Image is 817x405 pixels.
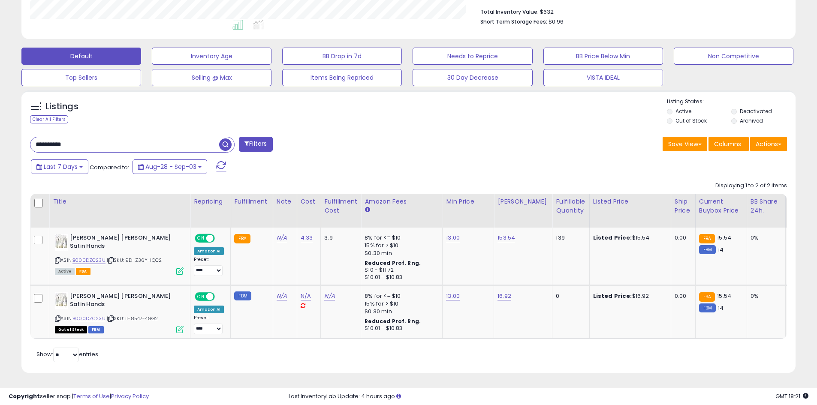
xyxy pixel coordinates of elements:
div: 3.9 [324,234,354,242]
div: Amazon AI [194,306,224,313]
div: 0 [556,292,582,300]
a: 13.00 [446,234,460,242]
div: ASIN: [55,292,184,332]
label: Out of Stock [675,117,707,124]
span: ON [196,293,206,300]
img: 41uWSN2+c8L._SL40_.jpg [55,292,68,309]
button: Inventory Age [152,48,271,65]
small: FBM [699,245,716,254]
span: 15.54 [717,292,731,300]
a: 13.00 [446,292,460,300]
small: FBM [234,291,251,300]
span: Columns [714,140,741,148]
div: 15% for > $10 [365,300,436,308]
button: Items Being Repriced [282,69,402,86]
a: N/A [277,234,287,242]
small: FBM [699,303,716,312]
button: 30 Day Decrease [413,69,532,86]
label: Active [675,108,691,115]
small: FBA [699,234,715,243]
div: Fulfillable Quantity [556,197,585,215]
a: N/A [277,292,287,300]
button: BB Drop in 7d [282,48,402,65]
button: BB Price Below Min [543,48,663,65]
small: FBA [699,292,715,302]
div: [PERSON_NAME] [497,197,549,206]
div: Title [53,197,187,206]
span: | SKU: 9D-Z36Y-IQC2 [107,257,162,264]
div: Current Buybox Price [699,197,743,215]
button: Last 7 Days [31,159,88,174]
a: N/A [301,292,311,300]
button: Non Competitive [674,48,793,65]
button: VISTA IDEAL [543,69,663,86]
button: Default [21,48,141,65]
div: Repricing [194,197,227,206]
span: $0.96 [549,18,564,26]
label: Archived [740,117,763,124]
button: Actions [750,137,787,151]
a: Terms of Use [73,392,110,400]
div: BB Share 24h. [751,197,782,215]
span: FBA [76,268,90,275]
strong: Copyright [9,392,40,400]
span: Aug-28 - Sep-03 [145,162,196,171]
div: Last InventoryLab Update: 4 hours ago. [289,393,808,401]
button: Save View [663,137,707,151]
div: Note [277,197,293,206]
div: Clear All Filters [30,115,68,123]
small: FBA [234,234,250,243]
span: FBM [88,326,104,333]
div: 15% for > $10 [365,242,436,249]
div: Listed Price [593,197,667,206]
div: 8% for <= $10 [365,234,436,242]
span: | SKU: 1I-8547-48G2 [107,315,158,322]
span: OFF [214,293,227,300]
button: Filters [239,137,272,152]
button: Aug-28 - Sep-03 [133,159,207,174]
small: Amazon Fees. [365,206,370,214]
span: 14 [718,304,724,312]
button: Top Sellers [21,69,141,86]
span: Last 7 Days [44,162,78,171]
button: Needs to Reprice [413,48,532,65]
img: 41uWSN2+c8L._SL40_.jpg [55,234,68,251]
div: ASIN: [55,234,184,274]
div: Displaying 1 to 2 of 2 items [715,182,787,190]
div: 8% for <= $10 [365,292,436,300]
div: 0.00 [675,234,689,242]
a: Privacy Policy [111,392,149,400]
span: Show: entries [36,350,98,358]
div: Fulfillment Cost [324,197,357,215]
a: 153.54 [497,234,515,242]
h5: Listings [45,101,78,113]
div: $10.01 - $10.83 [365,325,436,332]
span: 2025-09-11 18:21 GMT [775,392,808,400]
span: All listings that are currently out of stock and unavailable for purchase on Amazon [55,326,87,333]
div: Cost [301,197,317,206]
span: Compared to: [90,163,129,171]
b: Reduced Prof. Rng. [365,318,421,325]
div: 0.00 [675,292,689,300]
b: Total Inventory Value: [480,8,539,15]
span: ON [196,235,206,242]
span: All listings currently available for purchase on Amazon [55,268,75,275]
div: $16.92 [593,292,664,300]
a: 4.33 [301,234,313,242]
b: Short Term Storage Fees: [480,18,547,25]
label: Deactivated [740,108,772,115]
div: Fulfillment [234,197,269,206]
p: Listing States: [667,98,796,106]
div: $15.54 [593,234,664,242]
div: Preset: [194,257,224,276]
li: $632 [480,6,781,16]
div: 0% [751,292,779,300]
b: [PERSON_NAME] [PERSON_NAME] Satin Hands [70,234,174,252]
div: seller snap | | [9,393,149,401]
a: N/A [324,292,335,300]
div: $10 - $11.72 [365,267,436,274]
div: 0% [751,234,779,242]
button: Columns [708,137,749,151]
div: Amazon Fees [365,197,439,206]
div: $0.30 min [365,308,436,315]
